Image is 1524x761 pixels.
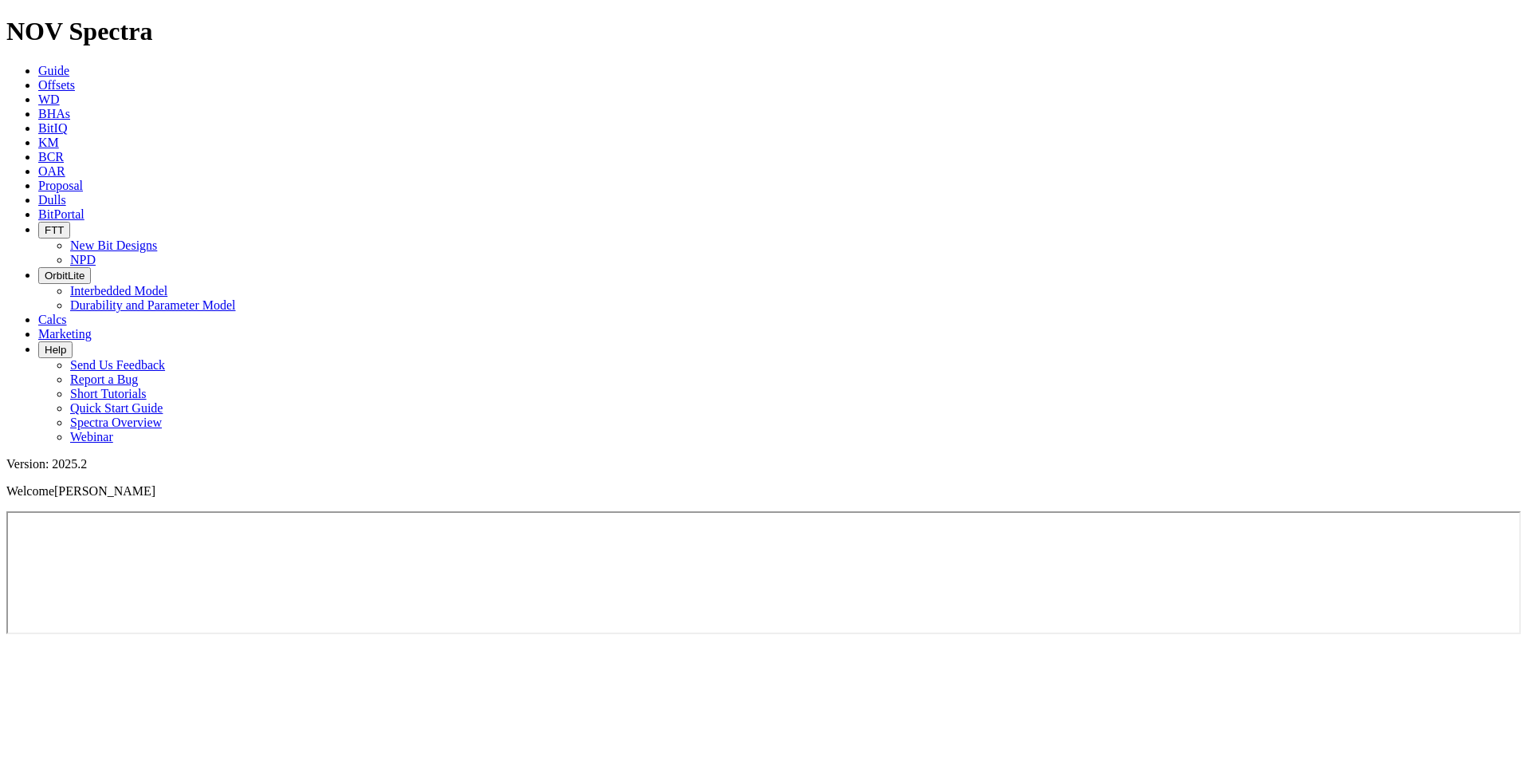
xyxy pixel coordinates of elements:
a: Spectra Overview [70,416,162,429]
span: OrbitLite [45,270,84,282]
a: Marketing [38,327,92,341]
a: Report a Bug [70,373,138,386]
a: Short Tutorials [70,387,147,400]
a: Calcs [38,313,67,326]
a: BHAs [38,107,70,120]
button: Help [38,341,73,358]
a: KM [38,136,59,149]
p: Welcome [6,484,1518,499]
a: BitIQ [38,121,67,135]
a: BCR [38,150,64,164]
a: Webinar [70,430,113,444]
span: [PERSON_NAME] [54,484,155,498]
a: Send Us Feedback [70,358,165,372]
a: Interbedded Model [70,284,167,298]
a: NPD [70,253,96,266]
a: OAR [38,164,65,178]
a: WD [38,93,60,106]
a: Dulls [38,193,66,207]
span: FTT [45,224,64,236]
button: OrbitLite [38,267,91,284]
a: New Bit Designs [70,239,157,252]
a: Proposal [38,179,83,192]
span: Help [45,344,66,356]
a: Quick Start Guide [70,401,163,415]
a: Offsets [38,78,75,92]
a: Durability and Parameter Model [70,298,236,312]
button: FTT [38,222,70,239]
div: Version: 2025.2 [6,457,1518,471]
a: Guide [38,64,69,77]
h1: NOV Spectra [6,17,1518,46]
a: BitPortal [38,207,84,221]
